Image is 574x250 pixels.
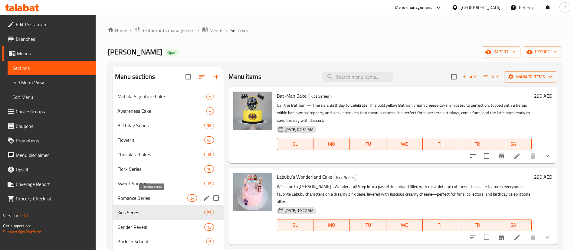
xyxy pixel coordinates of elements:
[2,133,96,148] a: Promotions
[117,238,206,245] span: Back To School
[2,32,96,46] a: Branches
[466,149,480,163] button: sort-choices
[523,46,562,57] button: export
[233,92,272,130] img: Bat-Man Cake
[3,228,41,236] a: Support.OpsPlatform
[117,107,206,115] span: Awareness Cake
[2,162,96,177] a: Upsell
[202,193,211,203] button: edit
[423,219,459,231] button: TH
[206,107,214,115] div: items
[16,151,91,159] span: Menu disclaimer
[526,149,540,163] button: delete
[117,209,204,216] span: Kids Series
[16,35,91,43] span: Branches
[209,27,223,34] span: Menus
[198,27,200,34] li: /
[350,219,386,231] button: TU
[207,108,214,114] span: 4
[16,180,91,188] span: Coverage Report
[423,138,459,150] button: TH
[313,138,350,150] button: MO
[165,49,179,56] div: Open
[226,27,228,34] li: /
[461,140,493,148] span: FR
[233,173,272,211] img: Labubu’s Wonderland Cake
[2,17,96,32] a: Edit Restaurant
[334,174,357,181] span: Kids Series
[466,230,480,245] button: sort-choices
[207,239,214,245] span: 9
[395,4,432,11] div: Menu-management
[228,72,261,81] h2: Menu items
[313,219,350,231] button: MO
[386,219,423,231] button: WE
[12,64,91,72] span: Sections
[2,191,96,206] a: Grocery Checklist
[480,72,504,82] span: Sort items
[495,219,532,231] button: SA
[2,104,96,119] a: Choice Groups
[282,127,316,132] span: [DATE] 07:31 AM
[2,119,96,133] a: Coupons
[187,194,197,202] div: items
[277,172,332,181] span: Labubu’s Wonderland Cake
[8,75,96,90] a: Full Menu View
[205,123,214,128] span: 36
[282,208,316,213] span: [DATE] 10:22 AM
[117,180,204,187] span: Sweet Summer
[207,94,214,99] span: 4
[188,195,197,201] span: 24
[117,136,204,144] span: Flower's
[204,136,214,144] div: items
[498,140,529,148] span: SA
[12,79,91,86] span: Full Menu View
[2,148,96,162] a: Menu disclaimer
[113,176,224,191] div: Sweet Summer19
[482,46,520,57] button: import
[16,21,91,28] span: Edit Restaurant
[425,221,457,229] span: TH
[108,45,162,59] span: [PERSON_NAME]
[113,205,224,220] div: Kids Series29
[12,93,91,101] span: Edit Menu
[389,221,420,229] span: WE
[16,122,91,130] span: Coupons
[544,152,551,160] svg: Show Choices
[564,4,566,11] span: Z
[509,73,552,81] span: Manage items
[113,162,224,176] div: Flork Series16
[316,140,347,148] span: MO
[113,118,224,133] div: Birthday Series36
[16,195,91,202] span: Grocery Checklist
[108,27,127,34] a: Home
[205,137,214,143] span: 43
[205,224,214,230] span: 13
[17,50,91,57] span: Menus
[205,152,214,157] span: 18
[280,140,311,148] span: SU
[534,173,552,181] h6: 290 AED
[117,151,204,158] span: Chocolate Cakes
[117,165,204,173] span: Flork Series
[544,234,551,241] svg: Show Choices
[205,166,214,172] span: 16
[205,210,214,216] span: 29
[117,223,204,231] div: Gender Reveal
[540,230,555,245] button: show more
[204,165,214,173] div: items
[498,221,529,229] span: SA
[495,138,532,150] button: SA
[117,93,206,100] span: Matilda Signature Cake
[16,108,91,115] span: Choice Groups
[204,180,214,187] div: items
[113,89,224,104] div: Matilda Signature Cake4
[113,191,224,205] div: Romance Series24edit
[461,221,493,229] span: FR
[117,194,187,202] span: Romance Series
[487,48,516,56] span: import
[494,149,509,163] button: Branch-specific-item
